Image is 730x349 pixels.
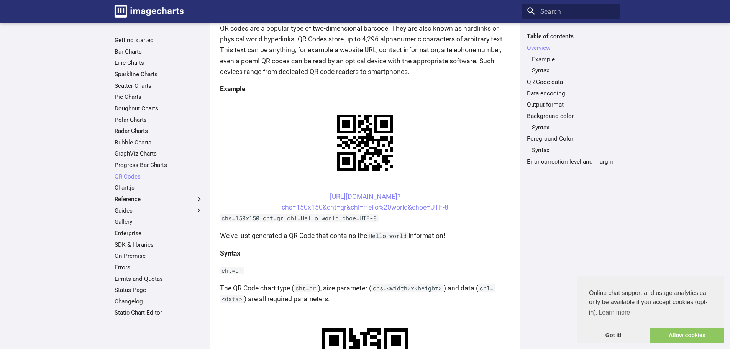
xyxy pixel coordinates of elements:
[115,93,203,101] a: Pie Charts
[522,4,620,19] input: Search
[115,218,203,226] a: Gallery
[527,90,615,97] a: Data encoding
[577,328,650,343] a: dismiss cookie message
[220,23,510,77] p: QR codes are a popular type of two-dimensional barcode. They are also known as hardlinks or physi...
[527,146,615,154] nav: Foreground Color
[532,124,615,131] a: Syntax
[115,264,203,271] a: Errors
[532,56,615,63] a: Example
[115,36,203,44] a: Getting started
[115,275,203,283] a: Limits and Quotas
[115,229,203,237] a: Enterprise
[650,328,724,343] a: allow cookies
[589,288,712,318] span: Online chat support and usage analytics can only be available if you accept cookies (opt-in).
[532,67,615,74] a: Syntax
[220,267,244,274] code: cht=qr
[115,139,203,146] a: Bubble Charts
[527,158,615,165] a: Error correction level and margin
[115,195,203,203] label: Reference
[527,101,615,108] a: Output format
[115,309,203,316] a: Static Chart Editor
[532,146,615,154] a: Syntax
[294,284,318,292] code: cht=qr
[115,207,203,215] label: Guides
[527,78,615,86] a: QR Code data
[111,2,187,21] a: Image-Charts documentation
[220,214,379,222] code: chs=150x150 cht=qr chl=Hello world choe=UTF-8
[522,33,620,165] nav: Table of contents
[323,101,407,184] img: chart
[597,307,631,318] a: learn more about cookies
[527,112,615,120] a: Background color
[115,48,203,56] a: Bar Charts
[115,286,203,294] a: Status Page
[115,298,203,305] a: Changelog
[220,248,510,259] h4: Syntax
[220,84,510,94] h4: Example
[527,124,615,131] nav: Background color
[115,5,184,18] img: logo
[577,276,724,343] div: cookieconsent
[115,116,203,124] a: Polar Charts
[282,193,448,211] a: [URL][DOMAIN_NAME]?chs=150x150&cht=qr&chl=Hello%20world&choe=UTF-8
[527,44,615,52] a: Overview
[527,135,615,143] a: Foreground Color
[527,56,615,75] nav: Overview
[115,127,203,135] a: Radar Charts
[115,241,203,249] a: SDK & libraries
[371,284,444,292] code: chs=<width>x<height>
[115,59,203,67] a: Line Charts
[115,184,203,192] a: Chart.js
[115,105,203,112] a: Doughnut Charts
[115,173,203,180] a: QR Codes
[115,161,203,169] a: Progress Bar Charts
[220,230,510,241] p: We've just generated a QR Code that contains the information!
[115,70,203,78] a: Sparkline Charts
[220,283,510,304] p: The QR Code chart type ( ), size parameter ( ) and data ( ) are all required parameters.
[115,252,203,260] a: On Premise
[115,150,203,157] a: GraphViz Charts
[522,33,620,40] label: Table of contents
[115,82,203,90] a: Scatter Charts
[367,232,408,239] code: Hello world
